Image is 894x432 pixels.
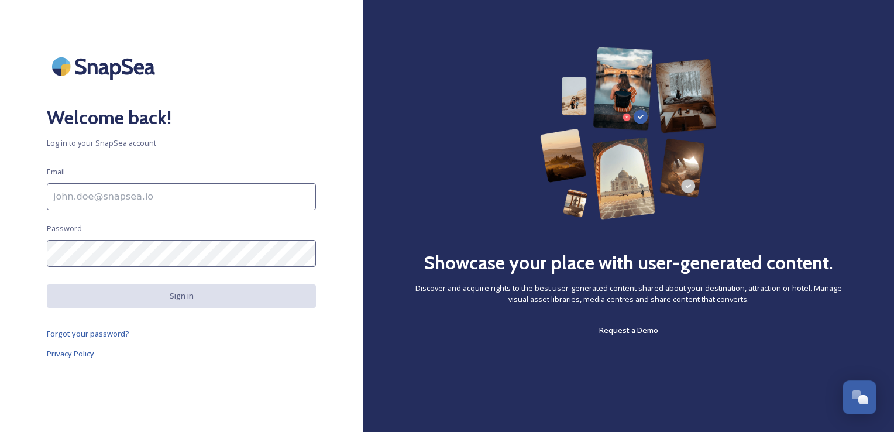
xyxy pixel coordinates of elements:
span: Request a Demo [599,325,658,335]
input: john.doe@snapsea.io [47,183,316,210]
img: SnapSea Logo [47,47,164,86]
span: Log in to your SnapSea account [47,138,316,149]
button: Sign in [47,284,316,307]
h2: Welcome back! [47,104,316,132]
h2: Showcase your place with user-generated content. [424,249,833,277]
span: Email [47,166,65,177]
span: Privacy Policy [47,348,94,359]
span: Discover and acquire rights to the best user-generated content shared about your destination, att... [410,283,847,305]
img: 63b42ca75bacad526042e722_Group%20154-p-800.png [540,47,716,220]
button: Open Chat [843,380,876,414]
a: Forgot your password? [47,327,316,341]
a: Privacy Policy [47,347,316,361]
span: Forgot your password? [47,328,129,339]
span: Password [47,223,82,234]
a: Request a Demo [599,323,658,337]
